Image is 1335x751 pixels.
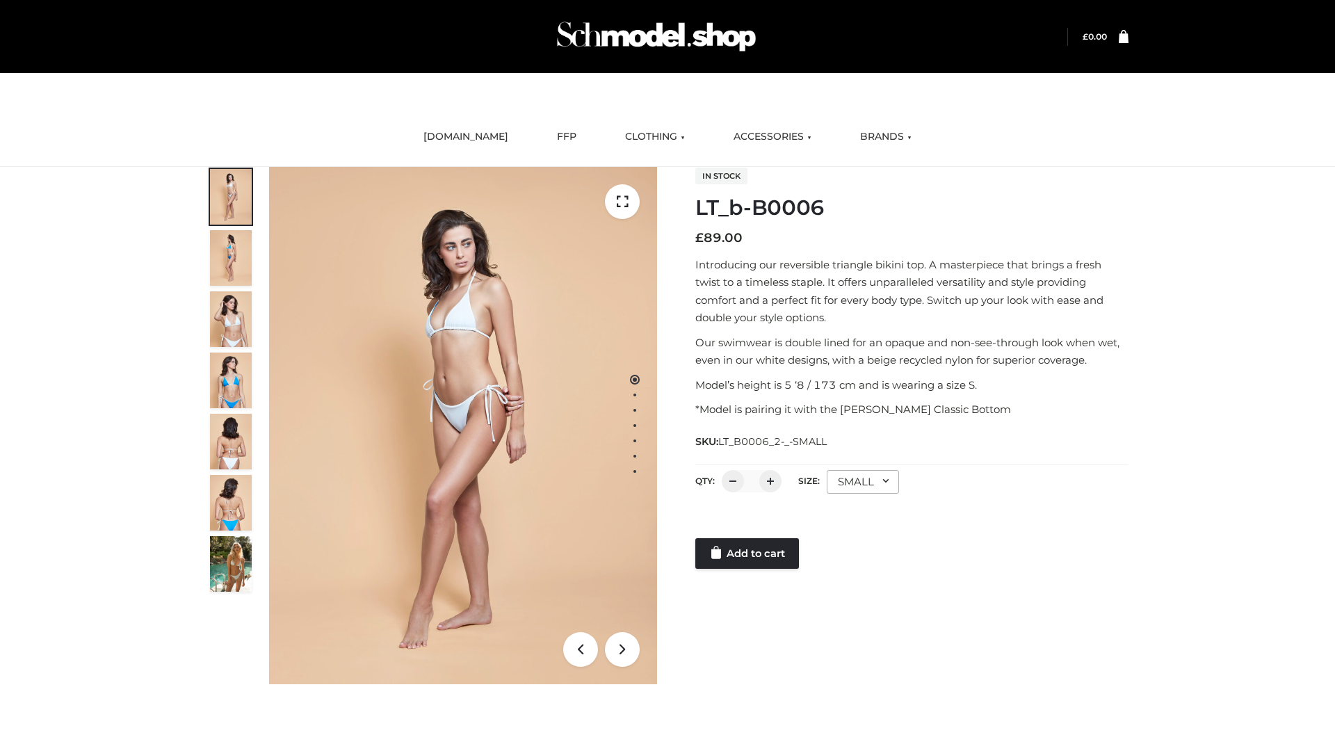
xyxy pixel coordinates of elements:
[695,334,1128,369] p: Our swimwear is double lined for an opaque and non-see-through look when wet, even in our white d...
[695,230,704,245] span: £
[695,476,715,486] label: QTY:
[269,167,657,684] img: ArielClassicBikiniTop_CloudNine_AzureSky_OW114ECO_1
[723,122,822,152] a: ACCESSORIES
[210,291,252,347] img: ArielClassicBikiniTop_CloudNine_AzureSky_OW114ECO_3-scaled.jpg
[695,433,828,450] span: SKU:
[695,376,1128,394] p: Model’s height is 5 ‘8 / 173 cm and is wearing a size S.
[695,401,1128,419] p: *Model is pairing it with the [PERSON_NAME] Classic Bottom
[1083,31,1107,42] bdi: 0.00
[798,476,820,486] label: Size:
[210,353,252,408] img: ArielClassicBikiniTop_CloudNine_AzureSky_OW114ECO_4-scaled.jpg
[413,122,519,152] a: [DOMAIN_NAME]
[210,230,252,286] img: ArielClassicBikiniTop_CloudNine_AzureSky_OW114ECO_2-scaled.jpg
[210,536,252,592] img: Arieltop_CloudNine_AzureSky2.jpg
[718,435,827,448] span: LT_B0006_2-_-SMALL
[1083,31,1088,42] span: £
[695,256,1128,327] p: Introducing our reversible triangle bikini top. A masterpiece that brings a fresh twist to a time...
[695,538,799,569] a: Add to cart
[547,122,587,152] a: FFP
[552,9,761,64] img: Schmodel Admin 964
[210,475,252,531] img: ArielClassicBikiniTop_CloudNine_AzureSky_OW114ECO_8-scaled.jpg
[695,230,743,245] bdi: 89.00
[615,122,695,152] a: CLOTHING
[827,470,899,494] div: SMALL
[1083,31,1107,42] a: £0.00
[850,122,922,152] a: BRANDS
[695,168,747,184] span: In stock
[695,195,1128,220] h1: LT_b-B0006
[210,169,252,225] img: ArielClassicBikiniTop_CloudNine_AzureSky_OW114ECO_1-scaled.jpg
[210,414,252,469] img: ArielClassicBikiniTop_CloudNine_AzureSky_OW114ECO_7-scaled.jpg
